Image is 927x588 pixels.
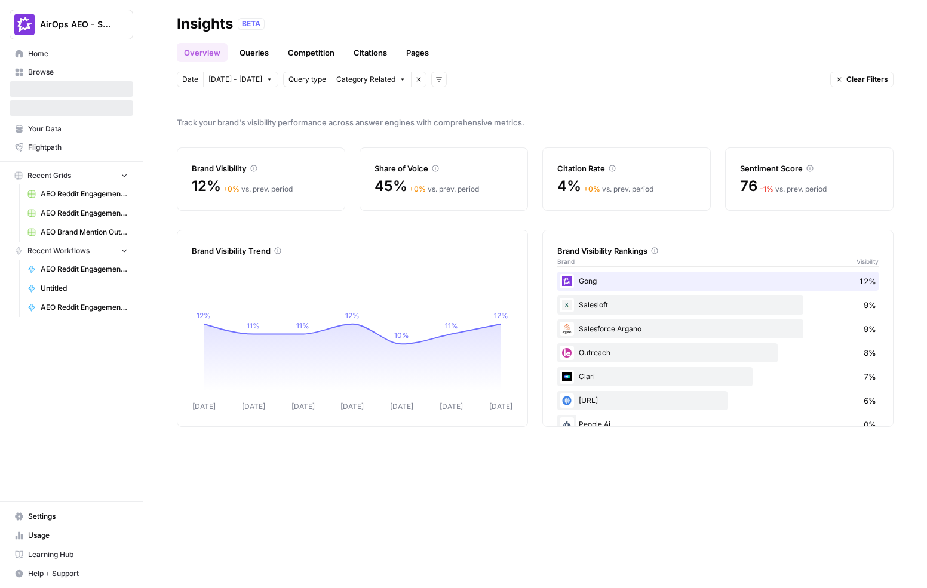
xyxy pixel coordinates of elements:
[489,402,512,411] tspan: [DATE]
[557,343,879,362] div: Outreach
[560,370,574,384] img: h6qlr8a97mop4asab8l5qtldq2wv
[10,526,133,545] a: Usage
[296,321,309,330] tspan: 11%
[28,511,128,522] span: Settings
[177,14,233,33] div: Insights
[22,260,133,279] a: AEO Reddit Engagement - Fork
[859,275,876,287] span: 12%
[192,245,513,257] div: Brand Visibility Trend
[331,72,411,87] button: Category Related
[494,311,508,320] tspan: 12%
[864,323,876,335] span: 9%
[557,367,879,386] div: Clari
[375,162,513,174] div: Share of Voice
[28,549,128,560] span: Learning Hub
[341,402,364,411] tspan: [DATE]
[22,184,133,204] a: AEO Reddit Engagement (6)
[557,295,879,315] div: Salesloft
[760,184,773,193] span: – 1 %
[27,170,71,181] span: Recent Grids
[399,43,436,62] a: Pages
[41,227,128,238] span: AEO Brand Mention Outreach (2)
[560,393,574,408] img: khqciriqz2uga3pxcoz8d1qji9pc
[28,48,128,59] span: Home
[41,302,128,313] span: AEO Reddit Engagement - Fork
[557,257,575,266] span: Brand
[28,124,128,134] span: Your Data
[28,67,128,78] span: Browse
[584,184,600,193] span: + 0 %
[10,167,133,184] button: Recent Grids
[375,177,407,196] span: 45%
[557,272,879,291] div: Gong
[41,264,128,275] span: AEO Reddit Engagement - Fork
[291,402,315,411] tspan: [DATE]
[864,347,876,359] span: 8%
[346,43,394,62] a: Citations
[760,184,827,195] div: vs. prev. period
[41,283,128,294] span: Untitled
[10,44,133,63] a: Home
[247,321,260,330] tspan: 11%
[28,142,128,153] span: Flightpath
[197,311,211,320] tspan: 12%
[10,63,133,82] a: Browse
[846,74,888,85] span: Clear Filters
[409,184,426,193] span: + 0 %
[560,274,574,288] img: w6cjb6u2gvpdnjw72qw8i2q5f3eb
[192,162,330,174] div: Brand Visibility
[22,298,133,317] a: AEO Reddit Engagement - Fork
[10,545,133,564] a: Learning Hub
[10,138,133,157] a: Flightpath
[557,391,879,410] div: [URL]
[41,208,128,218] span: AEO Reddit Engagement (7)
[232,43,276,62] a: Queries
[203,72,278,87] button: [DATE] - [DATE]
[830,72,894,87] button: Clear Filters
[740,162,879,174] div: Sentiment Score
[857,257,879,266] span: Visibility
[864,371,876,383] span: 7%
[28,568,128,579] span: Help + Support
[560,417,574,432] img: m91aa644vh47mb0y152o0kapheco
[584,184,653,195] div: vs. prev. period
[242,402,265,411] tspan: [DATE]
[445,321,458,330] tspan: 11%
[864,418,876,430] span: 0%
[345,311,360,320] tspan: 12%
[281,43,342,62] a: Competition
[560,298,574,312] img: vpq3xj2nnch2e2ivhsgwmf7hbkjf
[10,242,133,260] button: Recent Workflows
[192,177,220,196] span: 12%
[22,223,133,242] a: AEO Brand Mention Outreach (2)
[394,331,409,340] tspan: 10%
[177,116,894,128] span: Track your brand's visibility performance across answer engines with comprehensive metrics.
[27,245,90,256] span: Recent Workflows
[40,19,112,30] span: AirOps AEO - Single Brand (Gong)
[409,184,479,195] div: vs. prev. period
[182,74,198,85] span: Date
[10,10,133,39] button: Workspace: AirOps AEO - Single Brand (Gong)
[14,14,35,35] img: AirOps AEO - Single Brand (Gong) Logo
[740,177,757,196] span: 76
[864,299,876,311] span: 9%
[177,43,228,62] a: Overview
[238,18,265,30] div: BETA
[22,279,133,298] a: Untitled
[223,184,240,193] span: + 0 %
[390,402,413,411] tspan: [DATE]
[288,74,326,85] span: Query type
[10,564,133,583] button: Help + Support
[10,507,133,526] a: Settings
[440,402,463,411] tspan: [DATE]
[208,74,262,85] span: [DATE] - [DATE]
[192,402,216,411] tspan: [DATE]
[28,530,128,541] span: Usage
[22,204,133,223] a: AEO Reddit Engagement (7)
[560,322,574,336] img: e001jt87q6ctylcrzboubucy6uux
[560,346,574,360] img: w5j8drkl6vorx9oircl0z03rjk9p
[41,189,128,199] span: AEO Reddit Engagement (6)
[557,177,581,196] span: 4%
[557,319,879,338] div: Salesforce Argano
[223,184,293,195] div: vs. prev. period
